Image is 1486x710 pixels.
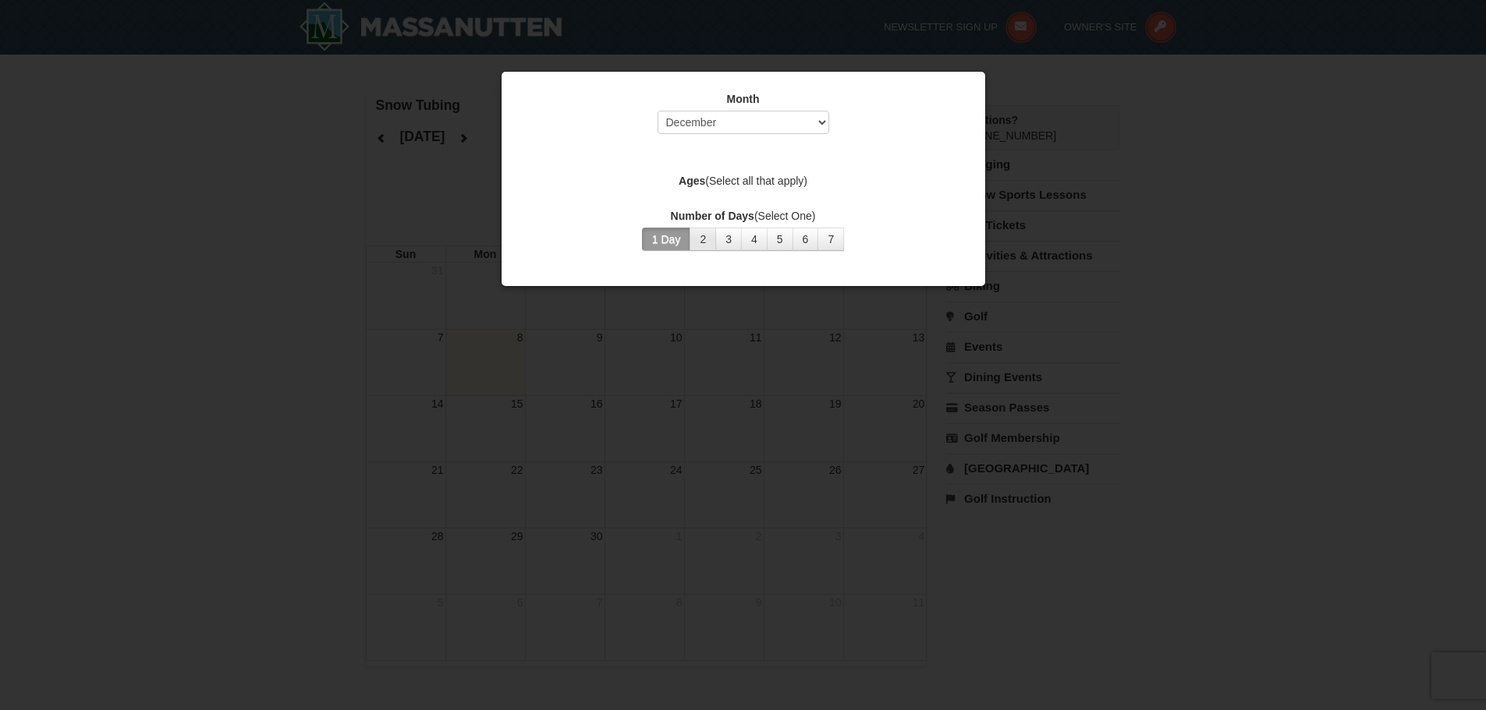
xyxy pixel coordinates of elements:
[715,228,742,251] button: 3
[521,173,966,189] label: (Select all that apply)
[642,228,691,251] button: 1 Day
[817,228,844,251] button: 7
[690,228,716,251] button: 2
[679,175,705,187] strong: Ages
[793,228,819,251] button: 6
[521,208,966,224] label: (Select One)
[767,228,793,251] button: 5
[671,210,754,222] strong: Number of Days
[741,228,768,251] button: 4
[727,93,760,105] strong: Month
